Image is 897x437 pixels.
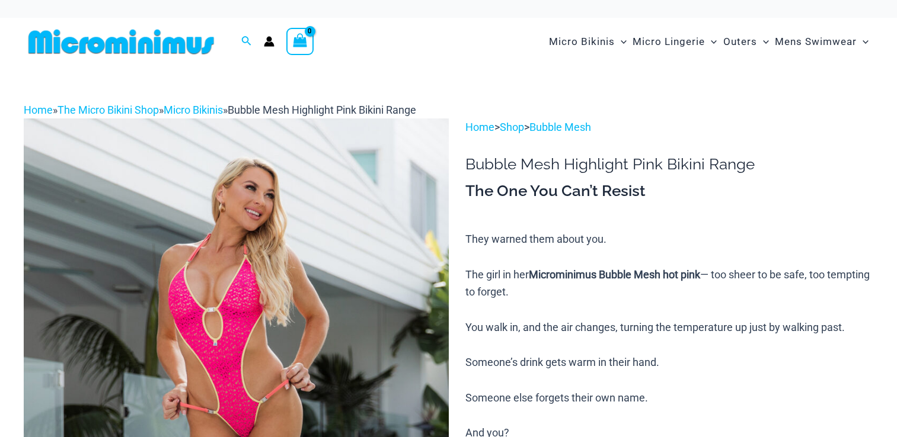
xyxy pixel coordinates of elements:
h3: The One You Can’t Resist [465,181,873,201]
a: Bubble Mesh [529,121,591,133]
b: Microminimus Bubble Mesh hot pink [529,268,700,281]
a: OutersMenu ToggleMenu Toggle [720,24,772,60]
a: The Micro Bikini Shop [58,104,159,116]
p: > > [465,118,873,136]
a: Home [24,104,53,116]
a: Micro Bikinis [164,104,223,116]
img: MM SHOP LOGO FLAT [24,28,219,55]
span: Micro Bikinis [549,27,615,57]
a: Mens SwimwearMenu ToggleMenu Toggle [772,24,872,60]
h1: Bubble Mesh Highlight Pink Bikini Range [465,155,873,173]
span: Outers [723,27,757,57]
span: Menu Toggle [705,27,717,57]
span: » » » [24,104,416,116]
nav: Site Navigation [544,22,873,62]
a: Micro LingerieMenu ToggleMenu Toggle [630,24,720,60]
span: Menu Toggle [857,27,869,57]
span: Bubble Mesh Highlight Pink Bikini Range [228,104,416,116]
a: Search icon link [241,34,252,49]
a: Shop [500,121,524,133]
span: Mens Swimwear [775,27,857,57]
a: Home [465,121,494,133]
span: Micro Lingerie [633,27,705,57]
span: Menu Toggle [615,27,627,57]
a: Account icon link [264,36,274,47]
span: Menu Toggle [757,27,769,57]
a: View Shopping Cart, empty [286,28,314,55]
a: Micro BikinisMenu ToggleMenu Toggle [546,24,630,60]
